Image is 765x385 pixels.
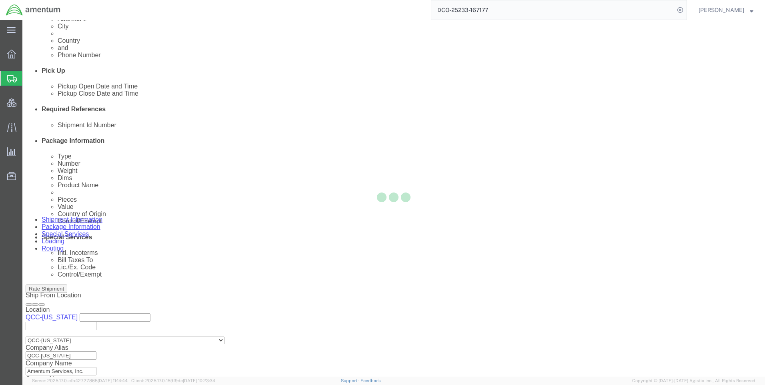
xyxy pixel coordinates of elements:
span: Server: 2025.17.0-efb42727865 [32,378,128,383]
a: Support [341,378,361,383]
button: [PERSON_NAME] [698,5,754,15]
span: [DATE] 10:23:34 [183,378,215,383]
span: [DATE] 11:14:44 [98,378,128,383]
span: Copyright © [DATE]-[DATE] Agistix Inc., All Rights Reserved [632,377,755,384]
img: logo [6,4,61,16]
span: Client: 2025.17.0-159f9de [131,378,215,383]
a: Feedback [360,378,381,383]
span: Ray Cheatteam [699,6,744,14]
input: Search for shipment number, reference number [431,0,675,20]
